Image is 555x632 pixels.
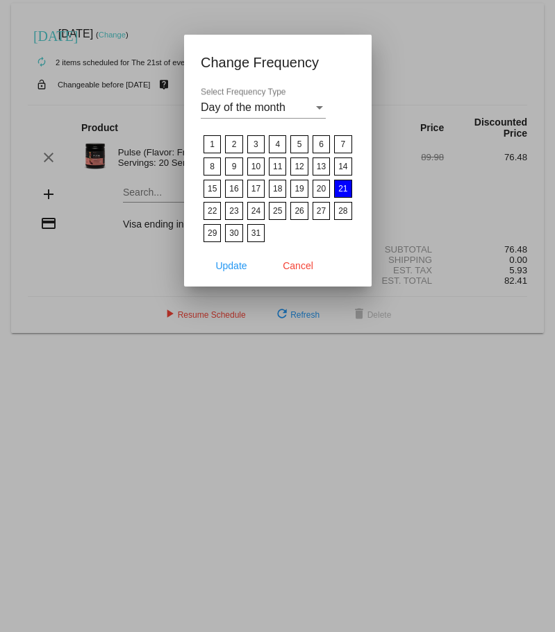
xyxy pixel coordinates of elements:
label: 5 [290,135,308,153]
label: 23 [225,202,242,220]
label: 9 [225,157,242,176]
label: 27 [313,202,330,220]
label: 22 [204,202,221,220]
label: 14 [334,157,351,176]
label: 6 [313,135,330,153]
button: Cancel [267,253,329,278]
label: 8 [204,157,221,176]
button: Update [201,253,262,278]
label: 31 [247,224,264,242]
label: 13 [313,157,330,176]
label: 20 [313,180,330,198]
span: Cancel [283,260,313,271]
label: 28 [334,202,351,220]
label: 2 [225,135,242,153]
h1: Change Frequency [201,51,355,74]
label: 19 [290,180,308,198]
label: 12 [290,157,308,176]
label: 29 [204,224,221,242]
label: 1 [204,135,221,153]
label: 4 [269,135,286,153]
label: 11 [269,157,286,176]
label: 3 [247,135,264,153]
span: Update [215,260,247,271]
mat-select: Select Frequency Type [201,101,326,114]
label: 17 [247,180,264,198]
span: Day of the month [201,101,285,113]
label: 26 [290,202,308,220]
label: 21 [334,180,351,198]
label: 7 [334,135,351,153]
label: 10 [247,157,264,176]
label: 16 [225,180,242,198]
label: 18 [269,180,286,198]
label: 25 [269,202,286,220]
label: 24 [247,202,264,220]
label: 30 [225,224,242,242]
label: 15 [204,180,221,198]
